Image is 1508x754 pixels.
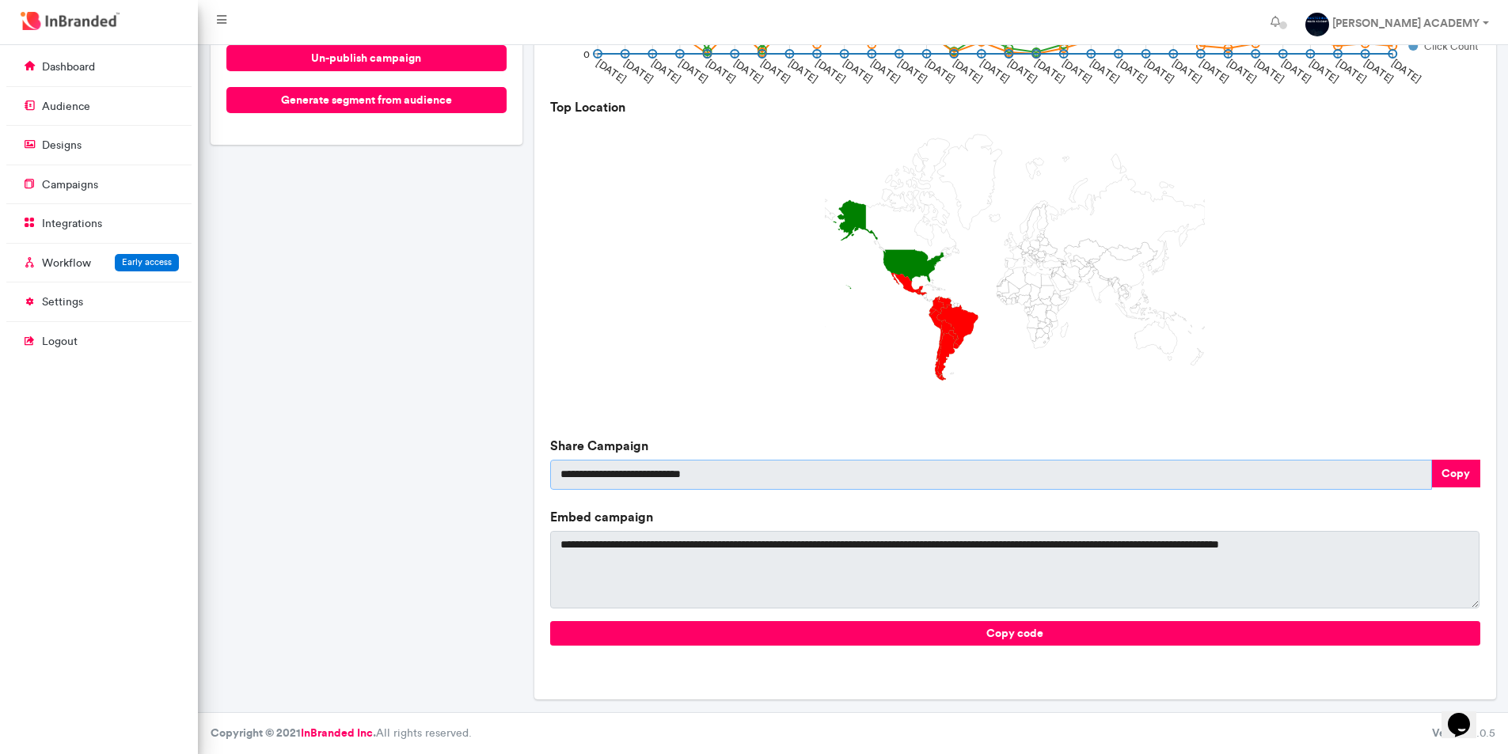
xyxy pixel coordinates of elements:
text: [DATE] [896,57,930,85]
a: InBranded Inc [301,726,373,740]
button: Generate segment from audience [226,87,507,113]
p: campaigns [42,177,98,193]
button: Copy code [550,621,1480,646]
img: logo_orange.svg [25,25,38,38]
text: [DATE] [1005,57,1039,85]
text: [DATE] [923,57,957,85]
text: [DATE] [677,57,711,85]
p: settings [42,294,83,310]
text: [DATE] [1280,57,1314,85]
text: [DATE] [1198,57,1232,85]
strong: Copyright © 2021 . [211,726,376,740]
span: Early access [122,256,172,267]
img: InBranded Logo [17,8,123,34]
text: [DATE] [731,57,765,85]
div: Dominio [211,93,249,104]
text: [DATE] [1335,57,1369,85]
img: tab_seo_analyzer_grey.svg [1292,92,1305,104]
text: [DATE] [1088,57,1122,85]
h6: Top Location [550,100,1480,115]
img: support.svg [1398,33,1411,46]
text: [DATE] [1143,57,1177,85]
div: v 4.0.25 [44,25,78,38]
text: [DATE] [1033,57,1067,85]
text: [DATE] [759,57,793,85]
text: [DATE] [1307,57,1341,85]
text: [DATE] [1362,57,1396,85]
h6: Embed campaign [550,510,1480,525]
text: [DATE] [594,57,629,85]
text: [DATE] [649,57,683,85]
text: [DATE] [1170,57,1204,85]
button: un-publish campaign [226,45,507,71]
b: Version [1432,726,1470,740]
text: [DATE] [978,57,1012,85]
p: logout [42,334,78,350]
text: [DATE] [1252,57,1286,85]
text: [DATE] [1389,57,1423,85]
a: WorkflowEarly access [6,248,192,278]
div: Auditoría del sitio [1309,93,1390,104]
text: [DATE] [1115,57,1149,85]
p: integrations [42,216,102,232]
text: [DATE] [841,57,876,85]
p: Workflow [42,256,91,271]
button: Copy [1431,460,1480,487]
img: setting.svg [1431,33,1444,46]
div: Palabras clave [570,93,636,104]
text: [DATE] [622,57,656,85]
text: [DATE] [814,57,848,85]
p: audience [42,99,90,115]
div: Backlinks [955,93,997,104]
text: [DATE] [1225,57,1259,85]
p: dashboard [42,59,95,75]
h6: Share Campaign [550,438,1480,453]
img: profile dp [1305,13,1329,36]
a: campaigns [6,169,192,199]
a: integrations [6,208,192,238]
a: [PERSON_NAME] ACADEMY [1293,6,1502,38]
text: [DATE] [704,57,738,85]
a: audience [6,91,192,121]
div: Dominio: [DOMAIN_NAME] [41,41,177,54]
footer: All rights reserved. [198,712,1508,754]
iframe: chat widget [1442,691,1492,738]
img: tab_keywords_by_traffic_grey.svg [553,92,565,104]
text: [DATE] [868,57,902,85]
img: tab_backlinks_grey.svg [937,92,950,104]
img: tab_domain_overview_orange.svg [194,92,207,104]
text: [DATE] [786,57,820,85]
p: designs [42,138,82,153]
img: go_to_app.svg [1464,33,1477,46]
a: dashboard [6,51,192,81]
div: 3.0.5 [1432,726,1495,741]
text: 0 [583,48,590,60]
text: [DATE] [951,57,985,85]
text: [DATE] [1061,57,1095,85]
strong: [PERSON_NAME] ACADEMY [1332,16,1480,30]
img: website_grey.svg [25,41,38,54]
a: designs [6,130,192,160]
a: settings [6,286,192,316]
